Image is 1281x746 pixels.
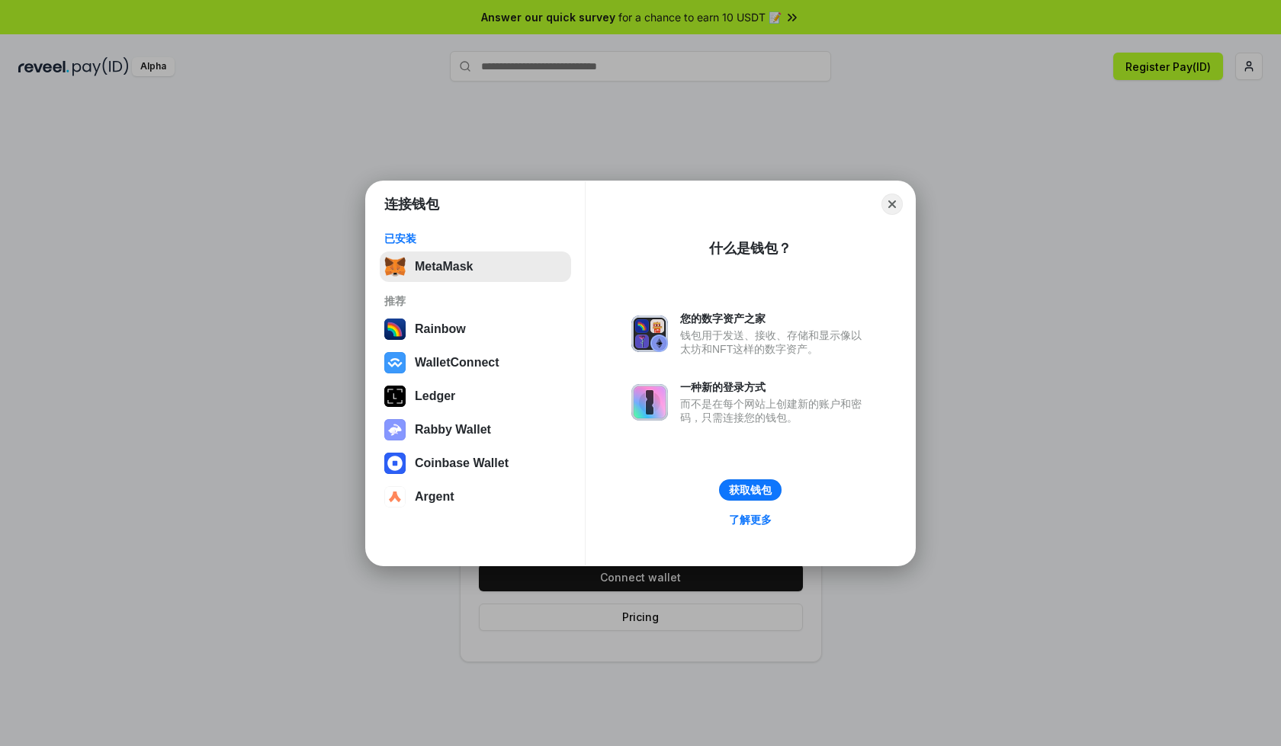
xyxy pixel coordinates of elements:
[631,384,668,421] img: svg+xml,%3Csvg%20xmlns%3D%22http%3A%2F%2Fwww.w3.org%2F2000%2Fsvg%22%20fill%3D%22none%22%20viewBox...
[380,448,571,479] button: Coinbase Wallet
[415,490,454,504] div: Argent
[380,381,571,411] button: Ledger
[680,312,869,325] div: 您的数字资产之家
[384,386,406,407] img: svg+xml,%3Csvg%20xmlns%3D%22http%3A%2F%2Fwww.w3.org%2F2000%2Fsvg%22%20width%3D%2228%22%20height%3...
[729,513,772,527] div: 了解更多
[380,251,571,282] button: MetaMask
[384,232,567,245] div: 已安装
[380,314,571,344] button: Rainbow
[415,456,509,470] div: Coinbase Wallet
[384,486,406,507] img: svg+xml,%3Csvg%20width%3D%2228%22%20height%3D%2228%22%20viewBox%3D%220%200%2028%2028%22%20fill%3D...
[384,453,406,474] img: svg+xml,%3Csvg%20width%3D%2228%22%20height%3D%2228%22%20viewBox%3D%220%200%2028%2028%22%20fill%3D...
[380,415,571,445] button: Rabby Wallet
[881,194,903,215] button: Close
[415,356,499,370] div: WalletConnect
[415,260,473,274] div: MetaMask
[631,315,668,352] img: svg+xml,%3Csvg%20xmlns%3D%22http%3A%2F%2Fwww.w3.org%2F2000%2Fsvg%22%20fill%3D%22none%22%20viewBox...
[415,389,455,403] div: Ledger
[384,294,567,308] div: 推荐
[384,256,406,277] img: svg+xml,%3Csvg%20fill%3D%22none%22%20height%3D%2233%22%20viewBox%3D%220%200%2035%2033%22%20width%...
[415,322,466,336] div: Rainbow
[729,483,772,497] div: 获取钱包
[384,319,406,340] img: svg+xml,%3Csvg%20width%3D%22120%22%20height%3D%22120%22%20viewBox%3D%220%200%20120%20120%22%20fil...
[680,397,869,424] div: 而不是在每个网站上创建新的账户和密码，只需连接您的钱包。
[384,195,439,213] h1: 连接钱包
[720,510,781,530] a: 了解更多
[380,347,571,378] button: WalletConnect
[719,479,782,501] button: 获取钱包
[380,482,571,512] button: Argent
[384,419,406,440] img: svg+xml,%3Csvg%20xmlns%3D%22http%3A%2F%2Fwww.w3.org%2F2000%2Fsvg%22%20fill%3D%22none%22%20viewBox...
[680,328,869,356] div: 钱包用于发送、接收、存储和显示像以太坊和NFT这样的数字资产。
[415,423,491,437] div: Rabby Wallet
[680,380,869,394] div: 一种新的登录方式
[384,352,406,373] img: svg+xml,%3Csvg%20width%3D%2228%22%20height%3D%2228%22%20viewBox%3D%220%200%2028%2028%22%20fill%3D...
[709,239,791,258] div: 什么是钱包？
